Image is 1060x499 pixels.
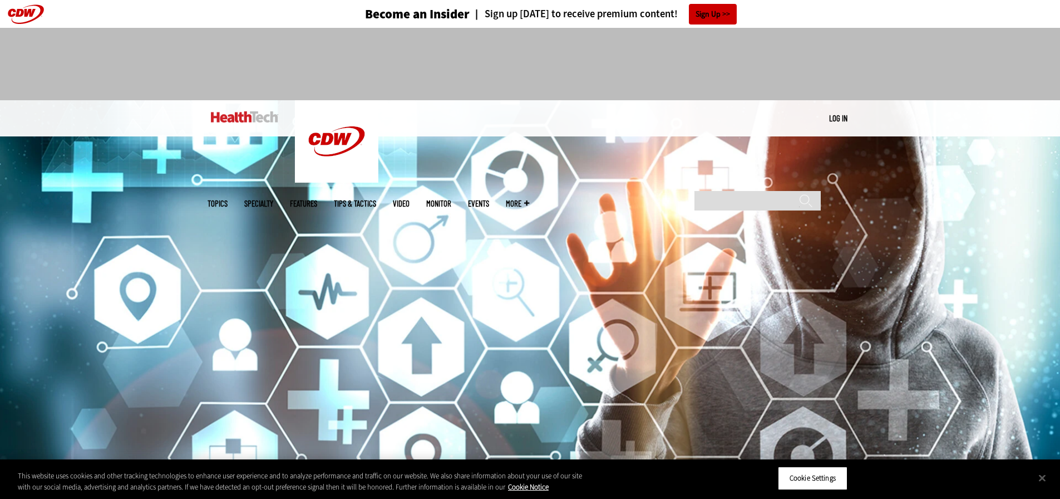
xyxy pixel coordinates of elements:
button: Cookie Settings [778,467,847,490]
span: Specialty [244,199,273,208]
a: Video [393,199,410,208]
a: Become an Insider [323,8,470,21]
a: Tips & Tactics [334,199,376,208]
a: Features [290,199,317,208]
div: This website uses cookies and other tracking technologies to enhance user experience and to analy... [18,471,583,492]
a: CDW [295,174,378,185]
img: Home [211,111,278,123]
a: Sign Up [689,4,737,25]
a: Sign up [DATE] to receive premium content! [470,9,678,19]
img: Home [295,100,378,183]
span: Topics [208,199,228,208]
div: User menu [829,112,847,124]
a: Events [468,199,489,208]
iframe: advertisement [328,39,733,89]
h3: Become an Insider [365,8,470,21]
a: More information about your privacy [508,482,549,492]
button: Close [1030,466,1054,490]
a: MonITor [426,199,451,208]
span: More [506,199,529,208]
a: Log in [829,113,847,123]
